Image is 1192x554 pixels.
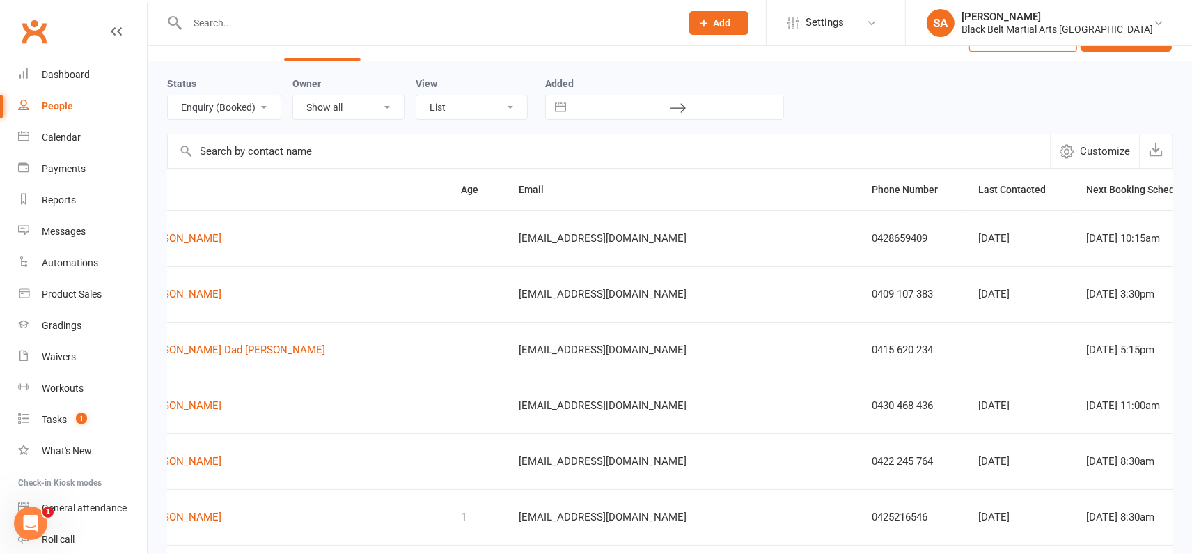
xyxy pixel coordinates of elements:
[18,59,147,91] a: Dashboard
[42,320,81,331] div: Gradings
[42,351,76,362] div: Waivers
[42,226,86,237] div: Messages
[18,341,147,373] a: Waivers
[872,184,953,195] span: Phone Number
[42,445,92,456] div: What's New
[519,392,687,419] span: [EMAIL_ADDRESS][DOMAIN_NAME]
[872,400,953,412] div: 0430 468 436
[519,337,687,363] span: [EMAIL_ADDRESS][DOMAIN_NAME]
[18,404,147,436] a: Tasks 1
[42,257,98,268] div: Automations
[18,247,147,279] a: Automations
[978,400,1061,412] div: [DATE]
[962,10,1153,23] div: [PERSON_NAME]
[141,288,221,300] a: [PERSON_NAME]
[872,288,953,300] div: 0409 107 383
[978,288,1061,300] div: [DATE]
[42,534,74,545] div: Roll call
[461,511,494,523] div: 1
[14,507,47,540] iframe: Intercom live chat
[519,281,687,307] span: [EMAIL_ADDRESS][DOMAIN_NAME]
[18,185,147,216] a: Reports
[141,400,221,412] a: [PERSON_NAME]
[18,436,147,467] a: What's New
[519,504,687,530] span: [EMAIL_ADDRESS][DOMAIN_NAME]
[42,194,76,206] div: Reports
[17,14,52,49] a: Clubworx
[42,132,81,143] div: Calendar
[18,493,147,524] a: General attendance kiosk mode
[141,456,221,468] a: [PERSON_NAME]
[519,181,559,198] button: Email
[168,134,1050,168] input: Search by contact name
[18,373,147,404] a: Workouts
[42,507,54,518] span: 1
[18,153,147,185] a: Payments
[18,122,147,153] a: Calendar
[42,414,67,425] div: Tasks
[141,233,221,245] a: [PERSON_NAME]
[76,413,87,424] span: 1
[714,17,731,29] span: Add
[461,181,494,198] button: Age
[42,383,84,394] div: Workouts
[42,69,90,80] div: Dashboard
[42,163,86,174] div: Payments
[141,344,325,356] a: [PERSON_NAME] Dad [PERSON_NAME]
[978,511,1061,523] div: [DATE]
[18,91,147,122] a: People
[548,95,573,119] button: Interact with the calendar and add the check-in date for your trip.
[519,184,559,195] span: Email
[42,502,127,514] div: General attendance
[978,456,1061,468] div: [DATE]
[18,279,147,310] a: Product Sales
[872,233,953,245] div: 0428659409
[18,216,147,247] a: Messages
[519,225,687,252] span: [EMAIL_ADDRESS][DOMAIN_NAME]
[141,511,221,523] a: [PERSON_NAME]
[689,11,748,35] button: Add
[167,78,196,89] label: Status
[927,9,955,37] div: SA
[42,100,73,111] div: People
[806,7,844,38] span: Settings
[18,310,147,341] a: Gradings
[461,184,494,195] span: Age
[872,181,953,198] button: Phone Number
[978,233,1061,245] div: [DATE]
[978,181,1061,198] button: Last Contacted
[416,78,437,89] label: View
[872,344,953,356] div: 0415 620 234
[1050,134,1139,168] button: Customize
[545,78,784,89] label: Added
[183,13,671,33] input: Search...
[1080,143,1130,160] span: Customize
[872,511,953,523] div: 0425216546
[978,184,1061,195] span: Last Contacted
[962,23,1153,36] div: Black Belt Martial Arts [GEOGRAPHIC_DATA]
[872,456,953,468] div: 0422 245 764
[42,288,102,300] div: Product Sales
[519,448,687,475] span: [EMAIL_ADDRESS][DOMAIN_NAME]
[292,78,321,89] label: Owner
